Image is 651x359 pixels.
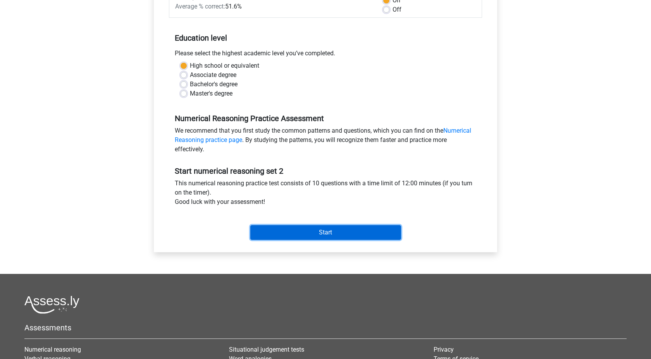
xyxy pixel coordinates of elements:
img: Assessly logo [24,296,79,314]
h5: Numerical Reasoning Practice Assessment [175,114,476,123]
label: Off [393,5,401,14]
label: Bachelor's degree [190,80,238,89]
a: Privacy [434,346,454,353]
span: Average % correct: [175,3,225,10]
div: We recommend that you first study the common patterns and questions, which you can find on the . ... [169,126,482,157]
div: Please select the highest academic level you’ve completed. [169,49,482,61]
h5: Assessments [24,323,627,332]
div: 51.6% [169,2,377,11]
label: High school or equivalent [190,61,259,70]
label: Associate degree [190,70,236,80]
label: Master's degree [190,89,232,98]
h5: Start numerical reasoning set 2 [175,166,476,176]
a: Numerical reasoning [24,346,81,353]
input: Start [250,225,401,240]
div: This numerical reasoning practice test consists of 10 questions with a time limit of 12:00 minute... [169,179,482,210]
a: Situational judgement tests [229,346,304,353]
h5: Education level [175,30,476,46]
